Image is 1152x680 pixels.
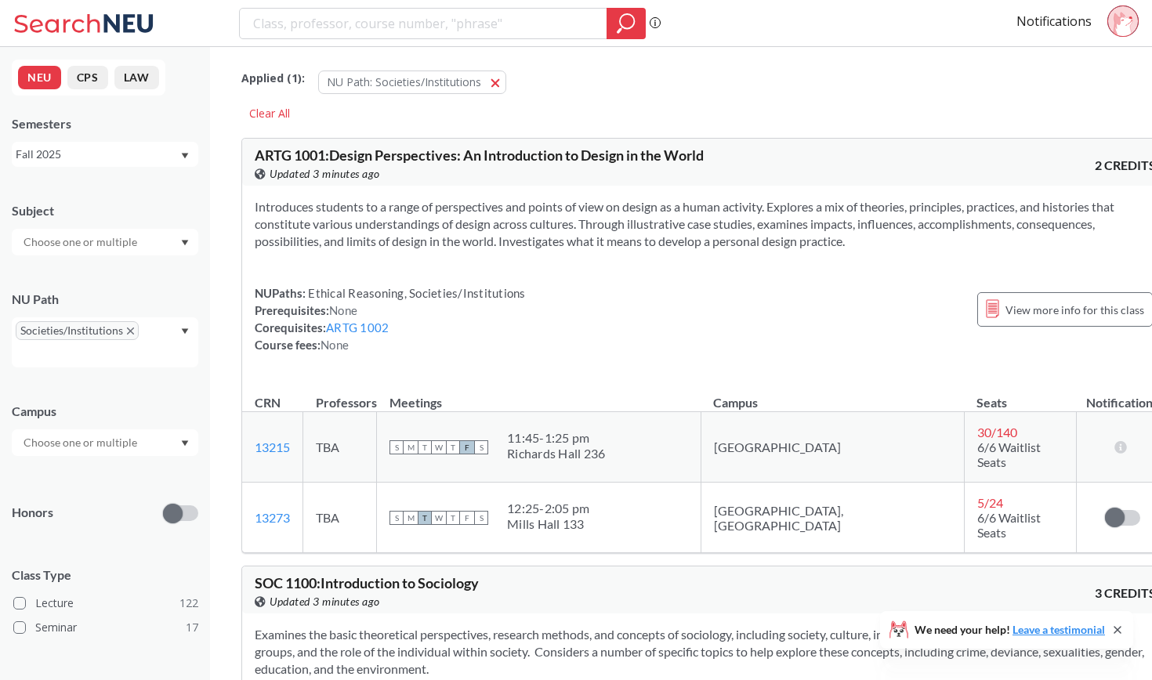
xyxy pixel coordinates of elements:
span: F [460,511,474,525]
svg: Dropdown arrow [181,153,189,159]
a: Leave a testimonial [1013,623,1105,636]
th: Meetings [377,378,701,412]
div: Societies/InstitutionsX to remove pillDropdown arrow [12,317,198,367]
span: 6/6 Waitlist Seats [977,439,1041,469]
span: View more info for this class [1005,300,1144,320]
div: Semesters [12,115,198,132]
th: Campus [701,378,964,412]
input: Choose one or multiple [16,433,147,452]
div: NU Path [12,291,198,308]
div: 12:25 - 2:05 pm [507,501,589,516]
span: M [404,440,418,454]
td: TBA [303,483,377,553]
a: Notifications [1016,13,1092,30]
div: Dropdown arrow [12,229,198,255]
span: S [474,440,488,454]
span: T [418,511,432,525]
div: Fall 2025Dropdown arrow [12,142,198,167]
td: TBA [303,412,377,483]
span: 17 [186,619,198,636]
a: 13273 [255,510,290,525]
span: W [432,511,446,525]
button: LAW [114,66,159,89]
label: Lecture [13,593,198,613]
div: CRN [255,394,281,411]
span: None [321,338,349,352]
button: NU Path: Societies/Institutions [318,71,506,94]
span: T [418,440,432,454]
span: 5 / 24 [977,495,1003,510]
p: Honors [12,504,53,522]
div: Subject [12,202,198,219]
svg: magnifying glass [617,13,636,34]
span: Ethical Reasoning, Societies/Institutions [306,286,526,300]
div: magnifying glass [607,8,646,39]
th: Professors [303,378,377,412]
td: [GEOGRAPHIC_DATA] [701,412,964,483]
span: Applied ( 1 ): [241,70,305,87]
input: Class, professor, course number, "phrase" [252,10,596,37]
span: S [389,440,404,454]
span: 30 / 140 [977,425,1017,439]
span: Class Type [12,566,198,584]
div: Mills Hall 133 [507,516,589,532]
svg: Dropdown arrow [181,440,189,447]
div: Dropdown arrow [12,429,198,456]
div: Richards Hall 236 [507,446,605,461]
th: Seats [964,378,1076,412]
span: M [404,511,418,525]
div: Campus [12,403,198,420]
span: W [432,440,446,454]
span: Societies/InstitutionsX to remove pill [16,321,139,340]
span: T [446,511,460,525]
span: Updated 3 minutes ago [270,165,380,183]
button: NEU [18,66,61,89]
span: S [389,511,404,525]
label: Seminar [13,617,198,638]
div: 11:45 - 1:25 pm [507,430,605,446]
input: Choose one or multiple [16,233,147,251]
span: 6/6 Waitlist Seats [977,510,1041,540]
span: None [329,303,357,317]
svg: Dropdown arrow [181,240,189,246]
a: ARTG 1002 [326,320,389,335]
span: We need your help! [915,624,1105,635]
span: 122 [179,595,198,612]
span: NU Path: Societies/Institutions [327,74,481,89]
span: F [460,440,474,454]
svg: Dropdown arrow [181,328,189,335]
a: 13215 [255,439,290,454]
svg: X to remove pill [127,327,134,335]
span: T [446,440,460,454]
button: CPS [67,66,108,89]
span: Updated 3 minutes ago [270,593,380,610]
span: SOC 1100 : Introduction to Sociology [255,574,479,591]
td: [GEOGRAPHIC_DATA], [GEOGRAPHIC_DATA] [701,483,964,553]
span: S [474,511,488,525]
div: Fall 2025 [16,146,179,163]
div: NUPaths: Prerequisites: Corequisites: Course fees: [255,284,526,353]
div: Clear All [241,102,298,125]
span: ARTG 1001 : Design Perspectives: An Introduction to Design in the World [255,146,704,164]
